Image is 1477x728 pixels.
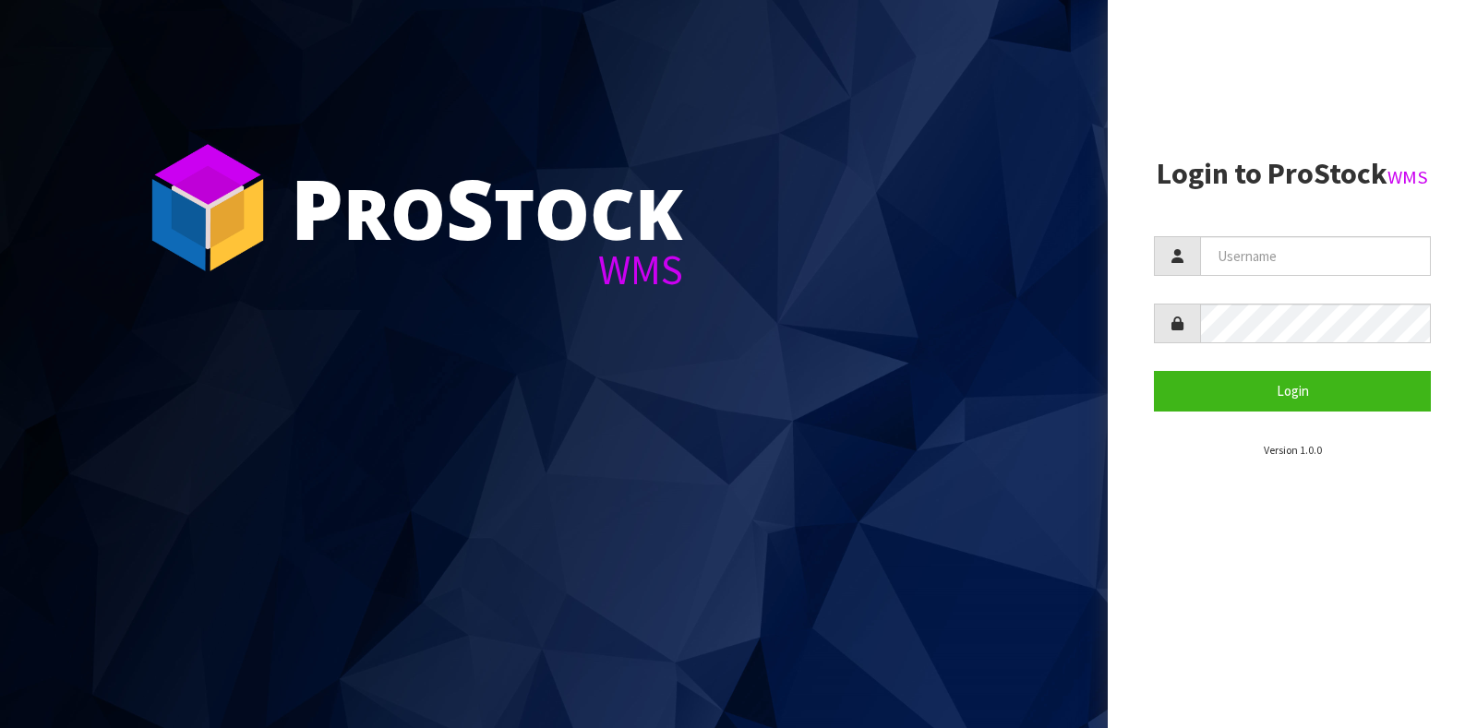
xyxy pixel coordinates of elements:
div: WMS [291,249,683,291]
h2: Login to ProStock [1154,158,1431,190]
small: Version 1.0.0 [1264,443,1322,457]
small: WMS [1387,165,1428,189]
img: ProStock Cube [138,138,277,277]
button: Login [1154,371,1431,411]
input: Username [1200,236,1431,276]
div: ro tock [291,166,683,249]
span: S [446,151,494,264]
span: P [291,151,343,264]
